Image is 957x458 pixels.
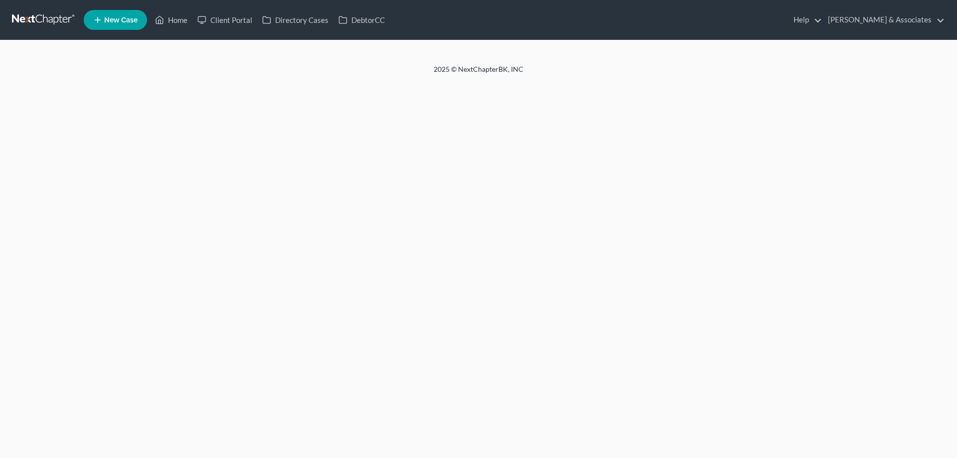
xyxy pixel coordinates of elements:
[84,10,147,30] new-legal-case-button: New Case
[150,11,192,29] a: Home
[192,11,257,29] a: Client Portal
[257,11,333,29] a: Directory Cases
[789,11,822,29] a: Help
[194,64,763,82] div: 2025 © NextChapterBK, INC
[823,11,945,29] a: [PERSON_NAME] & Associates
[333,11,390,29] a: DebtorCC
